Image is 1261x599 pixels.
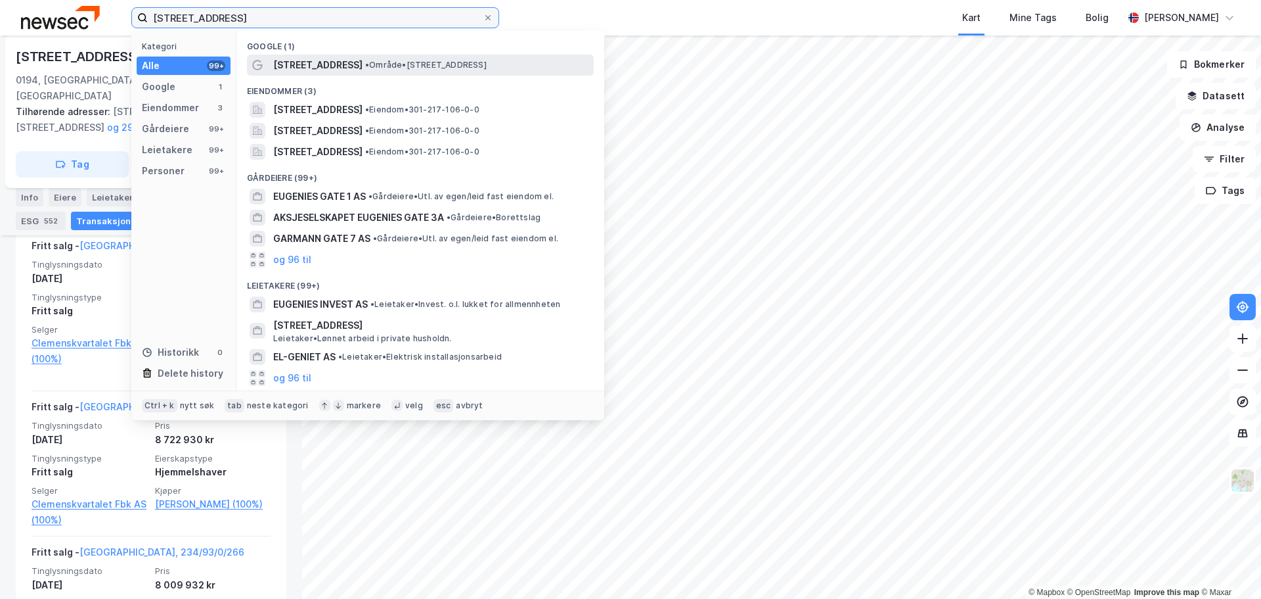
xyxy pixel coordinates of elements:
span: AKSJESELSKAPET EUGENIES GATE 3A [273,210,444,226]
div: Fritt salg [32,303,147,319]
span: Eiendom • 301-217-106-0-0 [365,126,479,136]
div: Eiendommer [142,100,199,116]
div: Bolig [1086,10,1109,26]
span: Tilhørende adresser: [16,106,113,117]
span: EUGENIES INVEST AS [273,297,368,312]
div: esc [433,399,454,412]
span: GARMANN GATE 7 AS [273,231,370,247]
span: Selger [32,324,147,335]
div: tab [225,399,244,412]
div: avbryt [456,400,483,411]
div: 0 [215,347,225,358]
div: neste kategori [247,400,309,411]
div: Personer (99+) [236,389,604,412]
div: [STREET_ADDRESS] [16,46,144,67]
button: Tags [1195,178,1256,204]
a: Clemenskvartalet Fbk AS (100%) [32,335,147,367]
div: Transaksjoner [71,212,166,230]
iframe: Chat Widget [1195,536,1261,599]
button: Tag [16,151,129,178]
div: Alle [142,58,160,74]
div: Personer [142,163,185,179]
span: Eierskapstype [155,453,271,464]
span: Leietaker • Elektrisk installasjonsarbeid [338,352,502,362]
button: Analyse [1180,114,1256,141]
span: Leietaker • Lønnet arbeid i private husholdn. [273,333,452,344]
a: [PERSON_NAME] (100%) [155,496,271,512]
span: • [370,299,374,309]
div: [DATE] [32,577,147,593]
div: velg [405,400,423,411]
span: Gårdeiere • Utl. av egen/leid fast eiendom el. [368,191,554,202]
div: 0194, [GEOGRAPHIC_DATA], [GEOGRAPHIC_DATA] [16,72,184,104]
button: Bokmerker [1167,51,1256,78]
span: EL-GENIET AS [273,349,336,365]
div: 8 722 930 kr [155,432,271,448]
a: Improve this map [1134,588,1199,597]
span: • [365,126,369,135]
a: Mapbox [1029,588,1065,597]
span: Kjøper [155,485,271,496]
span: Leietaker • Invest. o.l. lukket for allmennheten [370,299,560,310]
div: 99+ [207,124,225,134]
div: Google (1) [236,31,604,55]
button: og 96 til [273,252,311,268]
div: ESG [16,212,66,230]
div: 99+ [207,60,225,71]
span: • [447,212,451,222]
span: • [365,147,369,156]
a: [GEOGRAPHIC_DATA], 234/93/0/263 [79,401,244,412]
div: 552 [41,214,60,228]
div: Fritt salg - [32,544,244,565]
span: Tinglysningsdato [32,420,147,431]
div: [PERSON_NAME] [1144,10,1219,26]
span: [STREET_ADDRESS] [273,318,588,333]
span: Gårdeiere • Utl. av egen/leid fast eiendom el. [373,233,558,244]
span: [STREET_ADDRESS] [273,123,363,139]
span: Pris [155,565,271,577]
span: • [368,191,372,201]
img: newsec-logo.f6e21ccffca1b3a03d2d.png [21,6,100,29]
span: [STREET_ADDRESS] [273,102,363,118]
a: Clemenskvartalet Fbk AS (100%) [32,496,147,528]
div: Ctrl + k [142,399,177,412]
span: EUGENIES GATE 1 AS [273,189,366,204]
button: Datasett [1176,83,1256,109]
span: • [338,352,342,362]
span: [STREET_ADDRESS] [273,57,363,73]
div: 8 009 932 kr [155,577,271,593]
div: Eiere [49,188,81,206]
span: Tinglysningsdato [32,259,147,270]
div: Info [16,188,43,206]
span: • [373,233,377,243]
button: og 96 til [273,370,311,386]
a: [GEOGRAPHIC_DATA], 234/93/0/266 [79,546,244,558]
a: OpenStreetMap [1067,588,1131,597]
div: Leietakere [87,188,160,206]
span: • [365,60,369,70]
span: Gårdeiere • Borettslag [447,212,541,223]
span: Eiendom • 301-217-106-0-0 [365,147,479,157]
span: Selger [32,485,147,496]
span: Tinglysningstype [32,453,147,464]
div: [DATE] [32,271,147,287]
div: [STREET_ADDRESS], [STREET_ADDRESS] [16,104,276,135]
span: Pris [155,420,271,431]
span: [STREET_ADDRESS] [273,144,363,160]
div: 99+ [207,145,225,155]
div: Leietakere [142,142,192,158]
span: Område • [STREET_ADDRESS] [365,60,487,70]
div: Fritt salg - [32,238,245,259]
div: Google [142,79,175,95]
div: Fritt salg [32,464,147,480]
div: 1 [215,82,225,92]
div: Mine Tags [1009,10,1057,26]
div: Leietakere (99+) [236,270,604,294]
span: Eiendom • 301-217-106-0-0 [365,105,479,115]
img: Z [1230,468,1255,493]
div: 99+ [207,166,225,176]
a: [GEOGRAPHIC_DATA], 234/93/0/247 [79,240,245,251]
div: Kart [962,10,981,26]
span: • [365,105,369,114]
